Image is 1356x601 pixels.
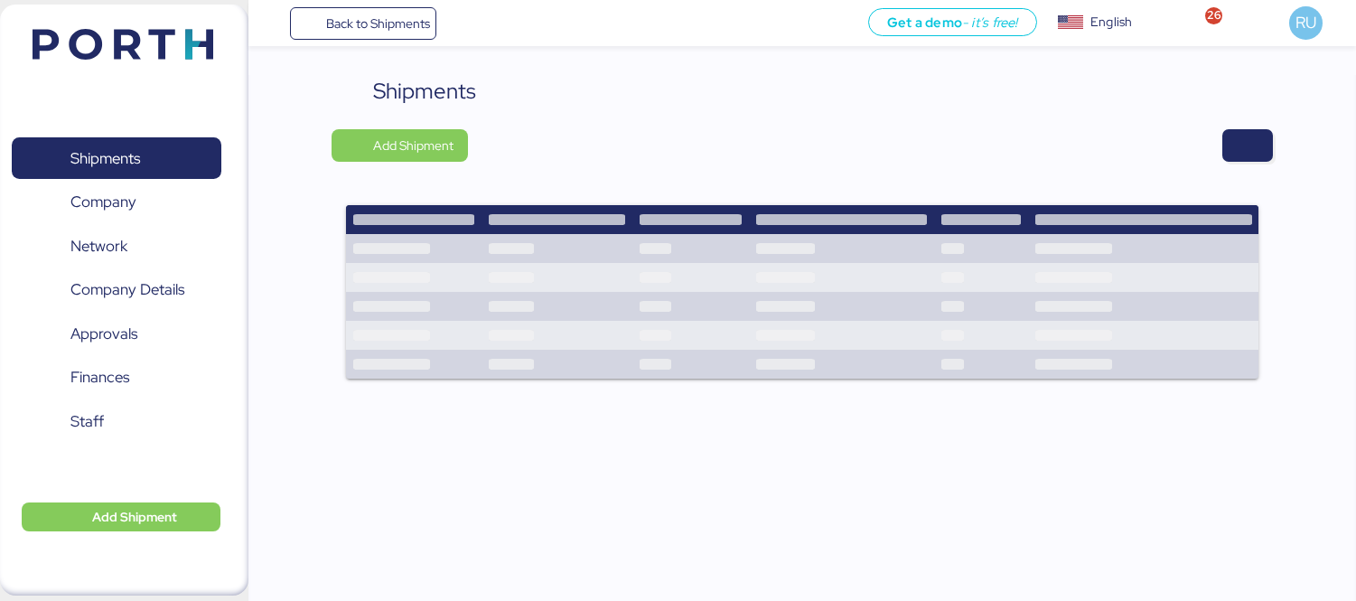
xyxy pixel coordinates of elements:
[1090,13,1132,32] div: English
[22,502,220,531] button: Add Shipment
[70,408,104,435] span: Staff
[92,506,177,528] span: Add Shipment
[70,277,184,303] span: Company Details
[332,129,468,162] button: Add Shipment
[12,313,221,354] a: Approvals
[12,269,221,311] a: Company Details
[70,233,127,259] span: Network
[12,357,221,399] a: Finances
[12,137,221,179] a: Shipments
[373,75,476,108] div: Shipments
[70,364,129,390] span: Finances
[70,321,137,347] span: Approvals
[70,189,136,215] span: Company
[12,400,221,442] a: Staff
[326,13,430,34] span: Back to Shipments
[1295,11,1316,34] span: RU
[70,146,140,172] span: Shipments
[12,225,221,267] a: Network
[373,135,454,156] span: Add Shipment
[259,8,290,39] button: Menu
[12,182,221,223] a: Company
[290,7,437,40] a: Back to Shipments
